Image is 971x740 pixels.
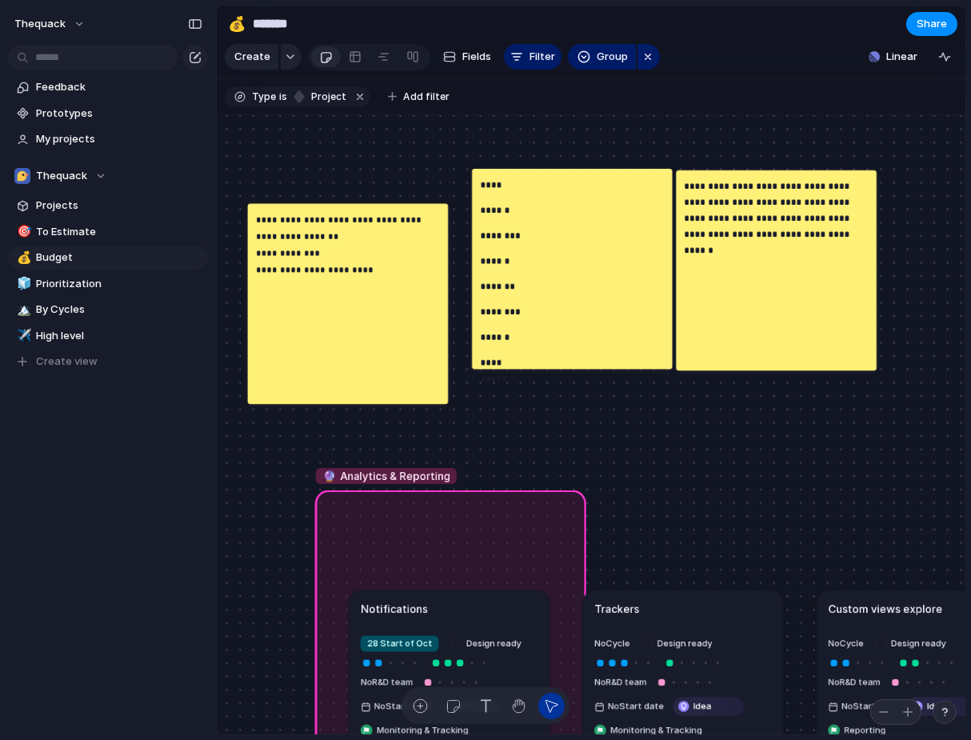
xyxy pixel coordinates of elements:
button: Design ready [445,633,529,654]
button: 💰 [14,250,30,266]
span: Filter [529,49,555,65]
button: NoR&D team [358,671,416,693]
a: Projects [8,194,208,218]
button: NoR&D team [591,671,649,693]
span: thequack [14,16,66,32]
div: ✈️ [17,326,28,345]
div: 🧊 [17,274,28,293]
button: Design ready [869,633,954,654]
button: thequack [7,11,94,37]
div: 🎯 [17,222,28,241]
div: 🏔️ [17,301,28,319]
span: Add filter [403,90,450,104]
span: No R&D team [828,676,880,686]
span: Reporting [844,723,885,736]
span: Idea [927,699,945,712]
span: 28 Start of Oct [367,637,432,650]
span: Monitoring & Tracking [377,723,468,736]
h1: Custom views explore [828,601,942,617]
span: No Start date [374,699,430,712]
button: NoCycle [591,633,633,654]
a: My projects [8,127,208,151]
button: Fields [437,44,497,70]
span: Design ready [891,637,951,650]
button: NoStart date [358,695,434,717]
span: No Cycle [828,638,863,648]
button: Idea [669,695,747,717]
span: project [306,90,346,104]
a: 🏔️By Cycles [8,298,208,322]
span: Prioritization [36,276,202,292]
span: 🔮 [322,469,336,482]
span: Budget [36,250,202,266]
a: Feedback [8,75,208,99]
span: Type [252,90,276,104]
h1: Trackers [594,601,639,617]
button: Design ready [636,633,721,654]
button: 28 Start of Oct [358,633,442,654]
span: Projects [36,198,202,214]
a: Prototypes [8,102,208,126]
span: Design ready [466,637,526,650]
a: ✈️High level [8,324,208,348]
span: is [279,90,287,104]
span: No Start date [841,699,897,712]
span: No R&D team [594,676,646,686]
span: Design ready [657,637,717,650]
button: NoCycle [825,633,867,654]
button: NoStart date [825,695,901,717]
button: 🧊 [14,276,30,292]
a: 🧊Prioritization [8,272,208,296]
button: 🏔️ [14,302,30,318]
button: Add filter [378,86,459,108]
span: Prototypes [36,106,202,122]
span: No Start date [608,699,664,712]
span: To Estimate [36,224,202,240]
button: NoR&D team [825,671,883,693]
button: Create [225,44,278,70]
button: Share [906,12,957,36]
span: Idea [693,699,711,712]
button: is [276,88,290,106]
button: Create view [8,350,208,374]
span: Create view [36,354,98,370]
span: No Cycle [594,638,629,648]
button: Linear [862,45,924,69]
button: ✈️ [14,328,30,344]
a: 💰Budget [8,246,208,270]
button: 🎯 [14,224,30,240]
span: Share [917,16,947,32]
span: My projects [36,131,202,147]
span: Analytics & Reporting [322,467,450,483]
span: High level [36,328,202,344]
a: 🎯To Estimate [8,220,208,244]
span: Monitoring & Tracking [610,723,701,736]
h1: Notifications [361,601,427,617]
button: Group [568,44,636,70]
button: Filter [504,44,561,70]
span: Thequack [36,168,87,184]
span: Create [234,49,270,65]
button: project [289,88,350,106]
span: Linear [886,49,917,65]
button: NoStart date [591,695,667,717]
span: Fields [462,49,491,65]
button: Thequack [8,164,208,188]
span: Group [597,49,628,65]
span: No R&D team [361,676,413,686]
span: By Cycles [36,302,202,318]
div: 💰 [17,249,28,267]
span: Feedback [36,79,202,95]
button: 💰 [224,11,250,37]
div: 💰 [228,13,246,34]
